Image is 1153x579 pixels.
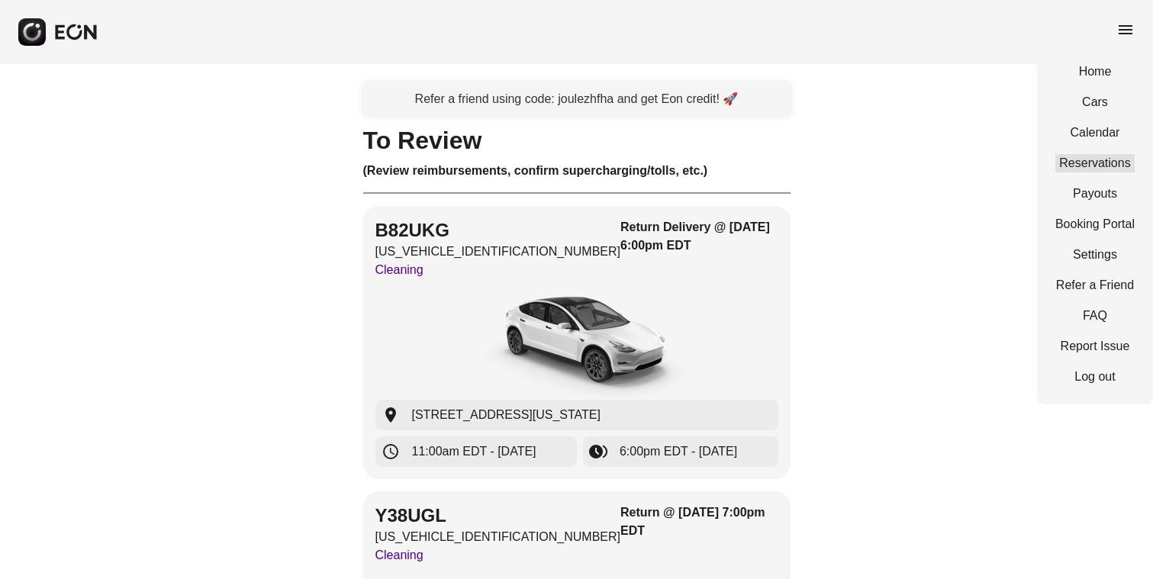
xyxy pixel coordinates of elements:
a: Payouts [1055,185,1135,203]
p: [US_VEHICLE_IDENTIFICATION_NUMBER] [375,243,621,261]
button: B82UKG[US_VEHICLE_IDENTIFICATION_NUMBER]CleaningReturn Delivery @ [DATE] 6:00pm EDTcar[STREET_ADD... [363,206,791,479]
span: menu [1116,21,1135,39]
img: car [462,285,691,400]
a: Home [1055,63,1135,81]
span: 6:00pm EDT - [DATE] [620,442,737,461]
h3: Return Delivery @ [DATE] 6:00pm EDT [620,218,778,255]
span: location_on [382,406,400,424]
span: 11:00am EDT - [DATE] [412,442,536,461]
span: browse_gallery [589,442,607,461]
a: Report Issue [1055,337,1135,355]
a: Calendar [1055,124,1135,142]
span: schedule [382,442,400,461]
h3: (Review reimbursements, confirm supercharging/tolls, etc.) [363,162,791,180]
h3: Return @ [DATE] 7:00pm EDT [620,503,778,540]
a: Refer a Friend [1055,276,1135,294]
h1: To Review [363,131,791,150]
h2: B82UKG [375,218,621,243]
h2: Y38UGL [375,503,621,528]
a: Booking Portal [1055,215,1135,233]
span: [STREET_ADDRESS][US_STATE] [412,406,601,424]
a: Cars [1055,93,1135,111]
p: Cleaning [375,261,621,279]
a: Settings [1055,246,1135,264]
a: FAQ [1055,307,1135,325]
a: Log out [1055,368,1135,386]
p: Cleaning [375,546,621,565]
a: Refer a friend using code: joulezhfha and get Eon credit! 🚀 [363,82,791,116]
p: [US_VEHICLE_IDENTIFICATION_NUMBER] [375,528,621,546]
a: Reservations [1055,154,1135,172]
